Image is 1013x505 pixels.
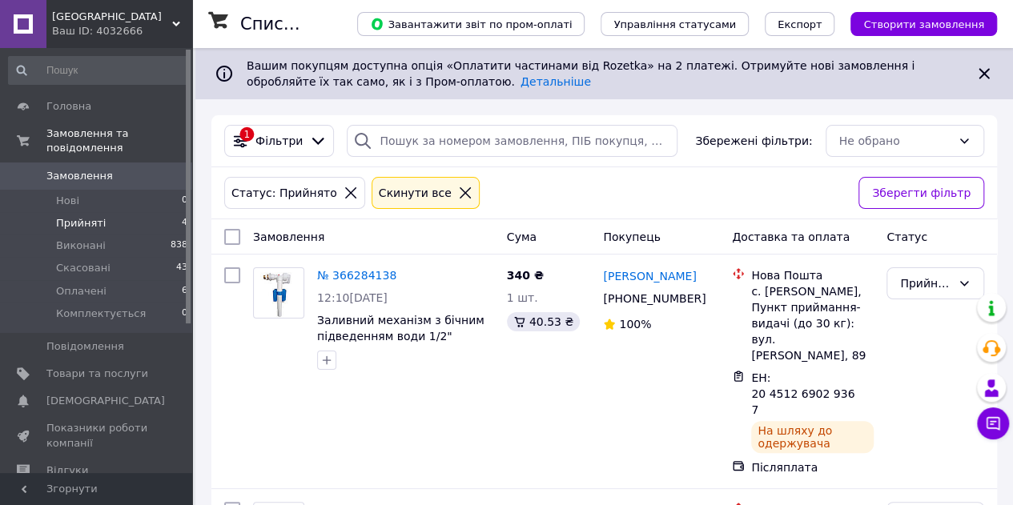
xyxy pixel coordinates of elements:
[182,194,187,208] span: 0
[52,10,172,24] span: Santeh-city
[56,194,79,208] span: Нові
[46,169,113,183] span: Замовлення
[260,268,298,318] img: Фото товару
[619,318,651,331] span: 100%
[507,312,580,331] div: 40.53 ₴
[751,459,874,475] div: Післяплата
[834,17,997,30] a: Створити замовлення
[357,12,585,36] button: Завантажити звіт по пром-оплаті
[863,18,984,30] span: Створити замовлення
[732,230,850,243] span: Доставка та оплата
[778,18,822,30] span: Експорт
[46,421,148,450] span: Показники роботи компанії
[56,284,107,299] span: Оплачені
[317,269,396,282] a: № 366284138
[240,14,403,34] h1: Список замовлень
[765,12,835,36] button: Експорт
[317,314,484,359] a: Заливний механізм з бічним підведенням води 1/2" латунь для бачка унітазу
[176,261,187,275] span: 43
[247,59,915,88] span: Вашим покупцям доступна опція «Оплатити частинами від Rozetka» на 2 платежі. Отримуйте нові замов...
[56,216,106,230] span: Прийняті
[600,287,706,310] div: [PHONE_NUMBER]
[751,283,874,363] div: с. [PERSON_NAME], Пункт приймання-видачі (до 30 кг): вул. [PERSON_NAME], 89
[613,18,736,30] span: Управління статусами
[376,184,455,202] div: Cкинути все
[228,184,340,202] div: Статус: Прийнято
[347,125,677,157] input: Пошук за номером замовлення, ПІБ покупця, номером телефону, Email, номером накладної
[751,371,854,416] span: ЕН: 20 4512 6902 9367
[507,230,537,243] span: Cума
[507,269,544,282] span: 340 ₴
[52,24,192,38] div: Ваш ID: 4032666
[751,267,874,283] div: Нова Пошта
[182,216,187,230] span: 4
[56,238,106,253] span: Виконані
[695,133,812,149] span: Збережені фільтри:
[171,238,187,253] span: 838
[839,132,951,150] div: Не обрано
[46,126,192,155] span: Замовлення та повідомлення
[46,367,148,381] span: Товари та послуги
[8,56,189,85] input: Пошук
[317,291,388,304] span: 12:10[DATE]
[253,230,324,243] span: Замовлення
[182,307,187,321] span: 0
[46,463,88,478] span: Відгуки
[182,284,187,299] span: 6
[601,12,749,36] button: Управління статусами
[46,99,91,114] span: Головна
[751,421,874,453] div: На шляху до одержувача
[886,230,927,243] span: Статус
[603,268,696,284] a: [PERSON_NAME]
[255,133,303,149] span: Фільтри
[900,275,951,292] div: Прийнято
[56,307,146,321] span: Комплектується
[370,17,572,31] span: Завантажити звіт по пром-оплаті
[872,184,971,202] span: Зберегти фільтр
[521,75,591,88] a: Детальніше
[253,267,304,319] a: Фото товару
[56,261,111,275] span: Скасовані
[46,394,165,408] span: [DEMOGRAPHIC_DATA]
[850,12,997,36] button: Створити замовлення
[46,339,124,354] span: Повідомлення
[603,230,660,243] span: Покупець
[858,177,984,209] button: Зберегти фільтр
[507,291,538,304] span: 1 шт.
[977,407,1009,439] button: Чат з покупцем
